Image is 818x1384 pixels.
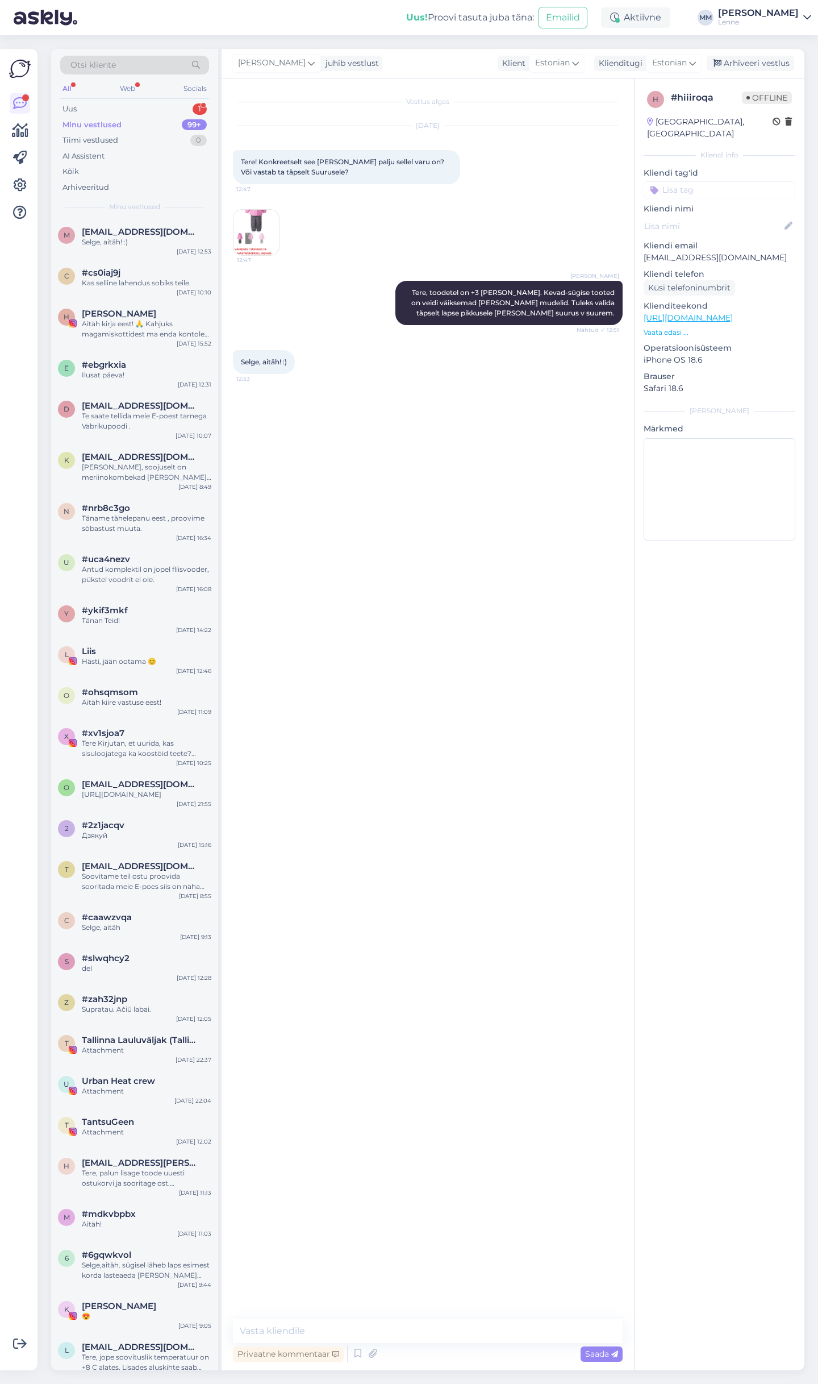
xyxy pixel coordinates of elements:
[82,1117,134,1127] span: TantsuGeen
[82,411,211,431] div: Te saate tellida meie E-poest tarnega Vabrikupoodi .
[82,871,211,892] div: Soovitame teil ostu proovida sooritada meie E-poes siis on näha kas makse läheb läbi.
[82,1086,211,1096] div: Attachment
[178,1281,211,1289] div: [DATE] 9:44
[64,405,69,413] span: d
[241,358,287,366] span: Selge, aitäh! :)
[233,97,623,107] div: Vestlus algas
[82,922,211,933] div: Selge, aitäh
[178,380,211,389] div: [DATE] 12:31
[62,103,77,115] div: Uus
[644,300,795,312] p: Klienditeekond
[82,912,132,922] span: #caawzvqa
[60,81,73,96] div: All
[82,1168,211,1188] div: Tere, palun lisage toode uuesti ostukorvi ja sooritage ost. [PERSON_NAME] pole allkirjastatud ei ...
[64,691,69,700] span: o
[653,95,658,103] span: h
[177,974,211,982] div: [DATE] 12:28
[82,616,211,626] div: Tänan Teid!
[570,272,619,280] span: [PERSON_NAME]
[177,247,211,256] div: [DATE] 12:53
[644,268,795,280] p: Kliendi telefon
[644,406,795,416] div: [PERSON_NAME]
[82,1209,136,1219] span: #mdkvbpbx
[406,11,534,24] div: Proovi tasuta juba täna:
[321,57,379,69] div: juhib vestlust
[707,56,794,71] div: Arhiveeri vestlus
[64,1162,69,1170] span: h
[181,81,209,96] div: Socials
[174,1096,211,1105] div: [DATE] 22:04
[82,370,211,380] div: Ilusat päeva!
[644,240,795,252] p: Kliendi email
[82,1260,211,1281] div: Selge,aitäh. sügisel läheb laps esimest korda lasteaeda [PERSON_NAME] lapsele kombekat lasteaia j...
[178,841,211,849] div: [DATE] 15:16
[585,1349,618,1359] span: Saada
[64,1305,69,1314] span: K
[82,462,211,483] div: [PERSON_NAME], soojuselt on meriinokombekad [PERSON_NAME]. Erinevus on [PERSON_NAME] toodete toon...
[64,783,69,792] span: o
[82,1127,211,1137] div: Attachment
[82,728,124,738] span: #xv1sjoa7
[70,59,116,71] span: Otsi kliente
[65,957,69,966] span: s
[644,220,782,232] input: Lisa nimi
[671,91,742,105] div: # hiiiroqa
[82,513,211,534] div: Täname tähelepanu eest , proovime sòbastust muuta.
[82,1035,200,1045] span: Tallinna Lauluväljak (Tallinn Song Festival Grounds)
[82,605,128,616] span: #ykif3mkf
[652,57,687,69] span: Estonian
[535,57,570,69] span: Estonian
[82,738,211,759] div: Tere Kirjutan, et uurida, kas sisuloojatega ka koostöid teete? Nimelt on mul laps sügisest lastea...
[176,1137,211,1146] div: [DATE] 12:02
[176,1055,211,1064] div: [DATE] 22:37
[82,237,211,247] div: Selge, aitäh! :)
[82,820,124,830] span: #2z1jacqv
[65,1121,69,1129] span: T
[176,759,211,767] div: [DATE] 10:25
[177,339,211,348] div: [DATE] 15:52
[644,423,795,435] p: Märkmed
[233,210,279,255] img: Attachment
[65,824,69,833] span: 2
[177,288,211,297] div: [DATE] 10:10
[176,1015,211,1023] div: [DATE] 12:05
[644,150,795,160] div: Kliendi info
[82,401,200,411] span: danejanes@gmail.com
[64,456,69,464] span: k
[82,953,130,963] span: #slwqhcy2
[64,732,69,741] span: x
[178,1321,211,1330] div: [DATE] 9:05
[64,558,69,567] span: u
[64,231,70,239] span: m
[182,119,207,131] div: 99+
[644,371,795,383] p: Brauser
[233,1346,344,1362] div: Privaatne kommentaar
[177,800,211,808] div: [DATE] 21:55
[179,892,211,900] div: [DATE] 8:55
[176,626,211,634] div: [DATE] 14:22
[742,92,792,104] span: Offline
[82,1219,211,1229] div: Aitäh!
[539,7,587,28] button: Emailid
[644,313,733,323] a: [URL][DOMAIN_NAME]
[82,994,127,1004] span: #zah32jnp
[64,1213,70,1221] span: m
[82,452,200,462] span: katireb@gmail.com
[64,1080,69,1088] span: U
[644,383,795,394] p: Safari 18.6
[644,167,795,179] p: Kliendi tag'id
[82,1342,200,1352] span: leilajuhanson@gmail.com
[236,185,279,193] span: 12:47
[62,135,118,146] div: Tiimi vestlused
[118,81,137,96] div: Web
[176,431,211,440] div: [DATE] 10:07
[64,916,69,925] span: c
[238,57,306,69] span: [PERSON_NAME]
[9,58,31,80] img: Askly Logo
[64,364,69,372] span: e
[718,9,799,18] div: [PERSON_NAME]
[82,564,211,585] div: Antud komplektil on jopel fliisvooder, pükstel voodrit ei ole.
[644,181,795,198] input: Lisa tag
[82,309,156,319] span: Heli Huoponen
[82,1004,211,1015] div: Supratau. Ačiū labai.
